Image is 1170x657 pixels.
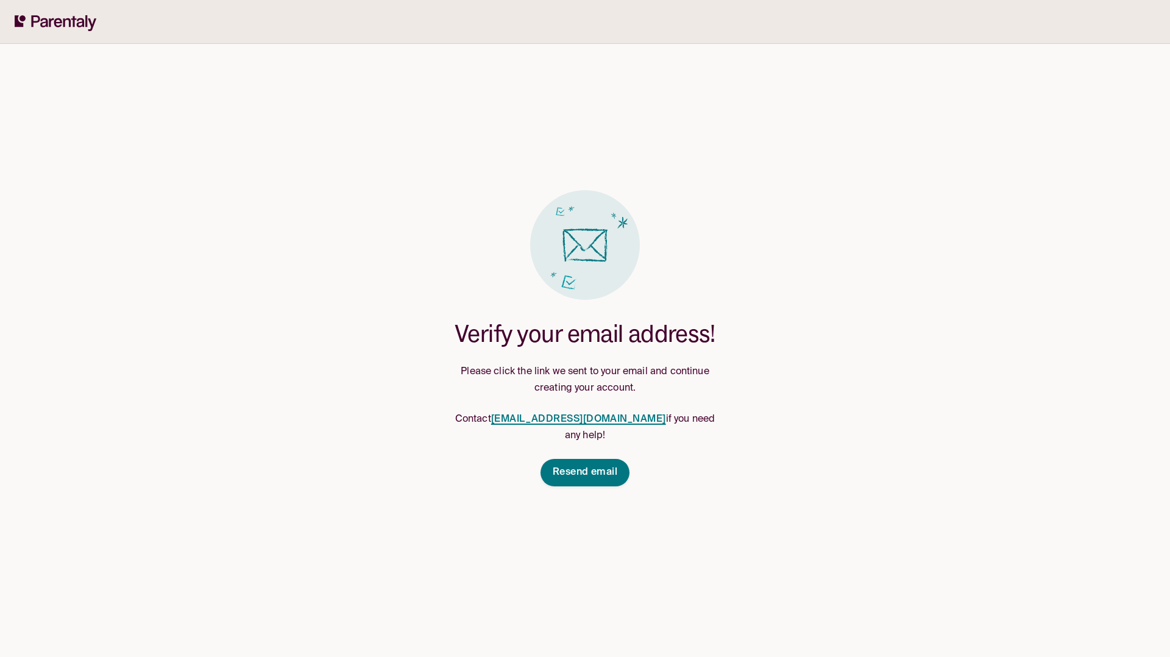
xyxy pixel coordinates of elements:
[541,459,630,486] button: Resend email
[455,319,715,349] h1: Verify your email address!
[448,364,722,397] p: Please click the link we sent to your email and continue creating your account.
[491,414,666,424] a: [EMAIL_ADDRESS][DOMAIN_NAME]
[553,466,618,479] span: Resend email
[455,414,715,441] span: Contact if you need any help!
